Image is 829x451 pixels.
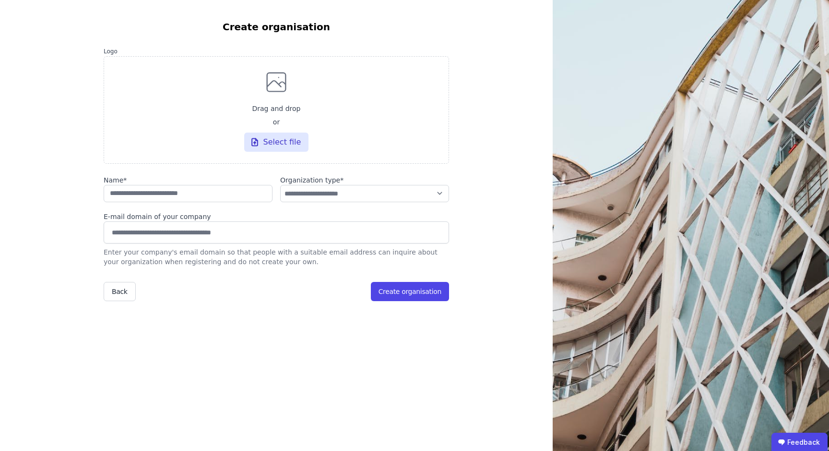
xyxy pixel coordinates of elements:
label: audits.requiredField [280,175,449,185]
div: Select file [244,133,309,152]
label: audits.requiredField [104,175,272,185]
h6: Create organisation [104,20,449,34]
div: E-mail domain of your company [104,212,449,221]
span: Drag and drop [252,104,300,113]
div: Enter your company's email domain so that people with a suitable email address can inquire about ... [104,244,449,267]
button: Create organisation [371,282,449,301]
label: Logo [104,48,449,55]
span: or [273,117,280,127]
button: Back [104,282,136,301]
